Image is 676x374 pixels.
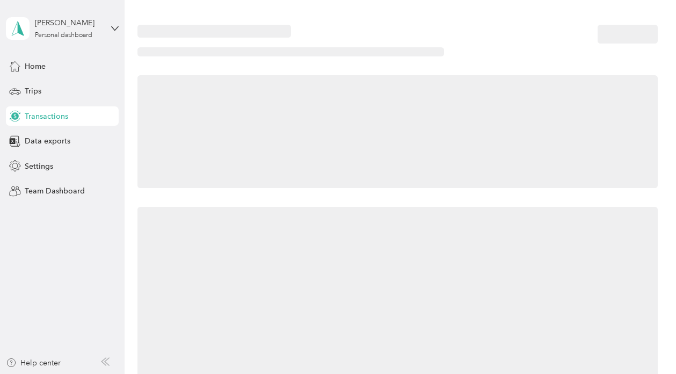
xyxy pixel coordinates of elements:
span: Team Dashboard [25,185,85,197]
iframe: Everlance-gr Chat Button Frame [616,314,676,374]
span: Trips [25,85,41,97]
div: Personal dashboard [35,32,92,39]
span: Home [25,61,46,72]
button: Help center [6,357,61,369]
span: Settings [25,161,53,172]
span: Transactions [25,111,68,122]
div: [PERSON_NAME] [35,17,102,28]
span: Data exports [25,135,70,147]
